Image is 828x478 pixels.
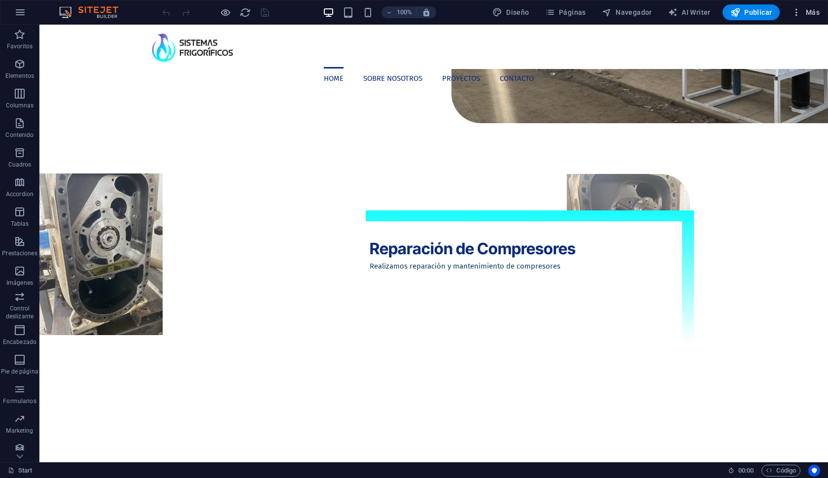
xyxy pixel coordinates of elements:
button: Diseño [488,4,533,20]
h6: Tiempo de la sesión [728,465,754,477]
span: Navegador [602,7,652,17]
span: 00 00 [738,465,754,477]
button: Páginas [541,4,590,20]
h6: 100% [396,6,412,18]
span: AI Writer [668,7,711,17]
i: Volver a cargar página [240,7,251,18]
span: : [745,467,747,474]
p: Encabezado [3,338,36,346]
p: Columnas [6,102,34,109]
button: reload [239,6,251,18]
button: AI Writer [664,4,715,20]
p: Contenido [5,131,34,139]
button: Publicar [723,4,780,20]
button: Usercentrics [808,465,820,477]
button: Más [788,4,824,20]
p: Marketing [6,427,33,435]
img: Editor Logo [57,6,131,18]
p: Pie de página [1,368,38,376]
p: Favoritos [7,42,33,50]
p: Accordion [6,190,34,198]
span: Más [792,7,820,17]
span: Código [766,465,796,477]
p: Imágenes [6,279,33,287]
button: Código [761,465,800,477]
a: Haz clic para cancelar la selección y doble clic para abrir páginas [8,465,33,477]
button: Navegador [598,4,656,20]
span: Publicar [730,7,772,17]
p: Prestaciones [2,249,37,257]
p: Elementos [5,72,34,80]
p: Formularios [3,397,36,405]
span: Diseño [492,7,529,17]
button: 100% [381,6,416,18]
p: Cuadros [8,161,32,169]
p: Tablas [11,220,29,228]
i: Al redimensionar, ajustar el nivel de zoom automáticamente para ajustarse al dispositivo elegido. [422,8,431,17]
span: Páginas [545,7,586,17]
